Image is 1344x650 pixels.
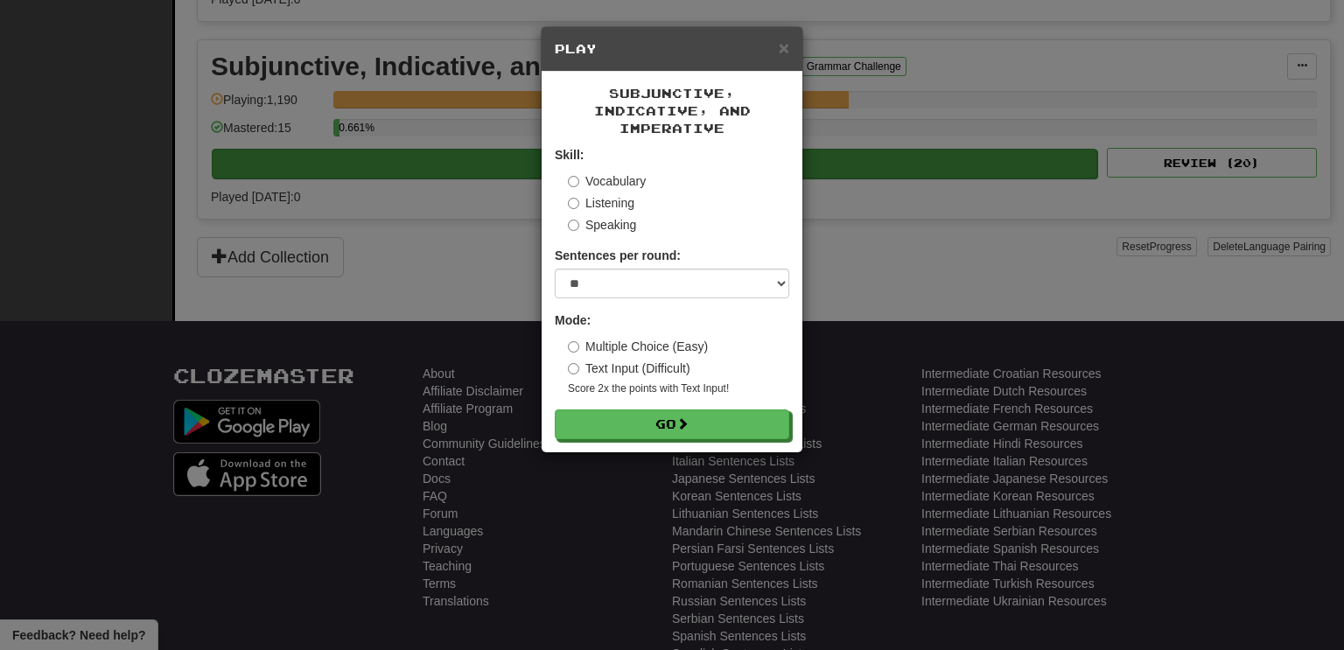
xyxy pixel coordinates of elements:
input: Text Input (Difficult) [568,363,579,374]
input: Listening [568,198,579,209]
strong: Mode: [555,313,591,327]
label: Listening [568,194,634,212]
span: × [779,38,789,58]
label: Sentences per round: [555,247,681,264]
input: Speaking [568,220,579,231]
button: Close [779,38,789,57]
input: Multiple Choice (Easy) [568,341,579,353]
small: Score 2x the points with Text Input ! [568,381,789,396]
h5: Play [555,40,789,58]
strong: Skill: [555,148,584,162]
input: Vocabulary [568,176,579,187]
label: Multiple Choice (Easy) [568,338,708,355]
label: Speaking [568,216,636,234]
label: Vocabulary [568,172,646,190]
label: Text Input (Difficult) [568,360,690,377]
button: Go [555,409,789,439]
span: Subjunctive, Indicative, and Imperative [594,86,751,136]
